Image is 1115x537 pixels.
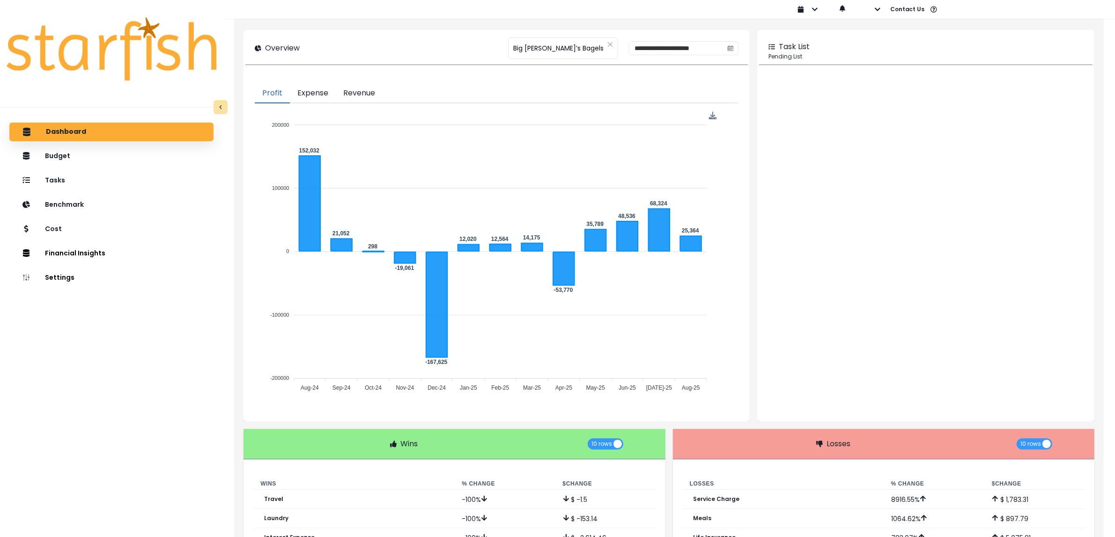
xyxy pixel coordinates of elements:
[646,385,672,391] tspan: [DATE]-25
[694,496,740,502] p: Service Charge
[884,478,984,490] th: % Change
[591,438,612,450] span: 10 rows
[709,112,717,120] img: Download Profit
[9,196,214,214] button: Benchmark
[513,38,604,58] span: Big [PERSON_NAME]’s Bagels
[272,185,289,191] tspan: 100000
[265,43,300,54] p: Overview
[332,385,351,391] tspan: Sep-24
[270,312,289,318] tspan: -100000
[709,112,717,120] div: Menu
[290,84,336,103] button: Expense
[827,438,850,450] p: Losses
[984,490,1085,509] td: $ 1,783.31
[460,385,478,391] tspan: Jan-25
[555,478,656,490] th: $ Change
[454,509,555,528] td: -100 %
[694,515,712,522] p: Meals
[454,478,555,490] th: % Change
[619,385,636,391] tspan: Jun-25
[492,385,510,391] tspan: Feb-25
[607,40,613,49] button: Clear
[45,201,84,209] p: Benchmark
[984,478,1085,490] th: $ Change
[555,490,656,509] td: $ -1.5
[555,509,656,528] td: $ -153.14
[9,220,214,239] button: Cost
[524,385,541,391] tspan: Mar-25
[45,176,65,184] p: Tasks
[255,84,290,103] button: Profit
[287,249,289,254] tspan: 0
[301,385,319,391] tspan: Aug-24
[454,490,555,509] td: -100 %
[1020,438,1041,450] span: 10 rows
[768,52,1083,61] p: Pending List
[9,147,214,166] button: Budget
[264,515,288,522] p: Laundry
[272,122,289,128] tspan: 200000
[45,152,70,160] p: Budget
[586,385,605,391] tspan: May-25
[396,385,414,391] tspan: Nov-24
[682,478,884,490] th: Losses
[9,244,214,263] button: Financial Insights
[264,496,283,502] p: Travel
[607,42,613,47] svg: close
[555,385,572,391] tspan: Apr-25
[9,171,214,190] button: Tasks
[682,385,701,391] tspan: Aug-25
[779,41,810,52] p: Task List
[884,509,984,528] td: 1064.62 %
[9,123,214,141] button: Dashboard
[9,268,214,287] button: Settings
[253,478,454,490] th: Wins
[984,509,1085,528] td: $ 897.79
[270,376,289,381] tspan: -200000
[365,385,382,391] tspan: Oct-24
[884,490,984,509] td: 8916.55 %
[400,438,418,450] p: Wins
[428,385,446,391] tspan: Dec-24
[727,45,734,51] svg: calendar
[336,84,383,103] button: Revenue
[46,128,86,136] p: Dashboard
[45,225,62,233] p: Cost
